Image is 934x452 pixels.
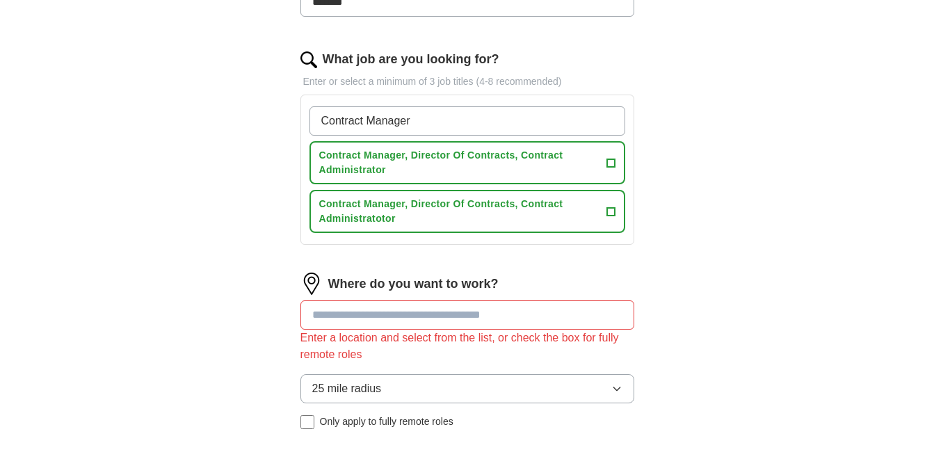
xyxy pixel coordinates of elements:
[312,380,382,397] span: 25 mile radius
[319,197,601,226] span: Contract Manager, Director Of Contracts, Contract Administratotor
[300,374,634,403] button: 25 mile radius
[319,148,601,177] span: Contract Manager, Director Of Contracts, Contract Administrator
[328,275,499,293] label: Where do you want to work?
[300,74,634,89] p: Enter or select a minimum of 3 job titles (4-8 recommended)
[309,141,625,184] button: Contract Manager, Director Of Contracts, Contract Administrator
[323,50,499,69] label: What job are you looking for?
[300,415,314,429] input: Only apply to fully remote roles
[320,414,453,429] span: Only apply to fully remote roles
[309,190,625,233] button: Contract Manager, Director Of Contracts, Contract Administratotor
[309,106,625,136] input: Type a job title and press enter
[300,330,634,363] div: Enter a location and select from the list, or check the box for fully remote roles
[300,51,317,68] img: search.png
[300,273,323,295] img: location.png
